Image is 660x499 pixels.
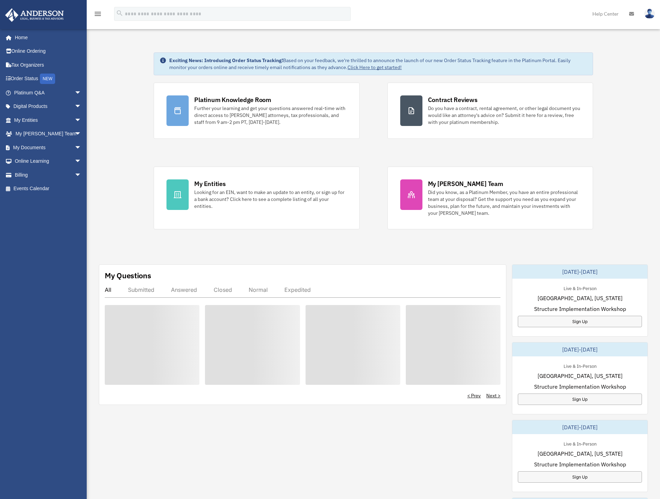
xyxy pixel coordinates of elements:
[5,100,92,113] a: Digital Productsarrow_drop_down
[5,86,92,100] a: Platinum Q&Aarrow_drop_down
[154,167,359,229] a: My Entities Looking for an EIN, want to make an update to an entity, or sign up for a bank accoun...
[194,189,346,210] div: Looking for an EIN, want to make an update to an entity, or sign up for a bank account? Click her...
[558,284,602,291] div: Live & In-Person
[128,286,154,293] div: Submitted
[284,286,311,293] div: Expedited
[5,44,92,58] a: Online Ordering
[534,460,626,468] span: Structure Implementation Workshop
[194,95,271,104] div: Platinum Knowledge Room
[169,57,587,71] div: Based on your feedback, we're thrilled to announce the launch of our new Order Status Tracking fe...
[194,179,225,188] div: My Entities
[428,179,503,188] div: My [PERSON_NAME] Team
[171,286,197,293] div: Answered
[75,154,88,169] span: arrow_drop_down
[5,168,92,182] a: Billingarrow_drop_down
[5,31,88,44] a: Home
[5,58,92,72] a: Tax Organizers
[486,392,500,399] a: Next >
[428,189,580,217] div: Did you know, as a Platinum Member, you have an entire professional team at your disposal? Get th...
[105,286,111,293] div: All
[75,168,88,182] span: arrow_drop_down
[512,265,648,279] div: [DATE]-[DATE]
[644,9,655,19] img: User Pic
[538,294,623,302] span: [GEOGRAPHIC_DATA], [US_STATE]
[538,372,623,380] span: [GEOGRAPHIC_DATA], [US_STATE]
[512,342,648,356] div: [DATE]-[DATE]
[75,113,88,127] span: arrow_drop_down
[518,394,642,405] a: Sign Up
[534,382,626,391] span: Structure Implementation Workshop
[467,392,481,399] a: < Prev
[387,83,593,139] a: Contract Reviews Do you have a contract, rental agreement, or other legal document you would like...
[194,105,346,126] div: Further your learning and get your questions answered real-time with direct access to [PERSON_NAM...
[214,286,232,293] div: Closed
[387,167,593,229] a: My [PERSON_NAME] Team Did you know, as a Platinum Member, you have an entire professional team at...
[558,362,602,369] div: Live & In-Person
[348,64,402,70] a: Click Here to get started!
[5,154,92,168] a: Online Learningarrow_drop_down
[105,270,151,281] div: My Questions
[538,449,623,458] span: [GEOGRAPHIC_DATA], [US_STATE]
[94,10,102,18] i: menu
[512,420,648,434] div: [DATE]-[DATE]
[75,127,88,141] span: arrow_drop_down
[5,141,92,154] a: My Documentsarrow_drop_down
[5,113,92,127] a: My Entitiesarrow_drop_down
[518,471,642,483] a: Sign Up
[75,100,88,114] span: arrow_drop_down
[116,9,123,17] i: search
[75,141,88,155] span: arrow_drop_down
[249,286,268,293] div: Normal
[428,105,580,126] div: Do you have a contract, rental agreement, or other legal document you would like an attorney's ad...
[169,57,283,64] strong: Exciting News: Introducing Order Status Tracking!
[518,316,642,327] a: Sign Up
[154,83,359,139] a: Platinum Knowledge Room Further your learning and get your questions answered real-time with dire...
[94,12,102,18] a: menu
[3,8,66,22] img: Anderson Advisors Platinum Portal
[75,86,88,100] span: arrow_drop_down
[534,305,626,313] span: Structure Implementation Workshop
[558,440,602,447] div: Live & In-Person
[5,127,92,141] a: My [PERSON_NAME] Teamarrow_drop_down
[428,95,478,104] div: Contract Reviews
[5,72,92,86] a: Order StatusNEW
[5,182,92,196] a: Events Calendar
[40,74,55,84] div: NEW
